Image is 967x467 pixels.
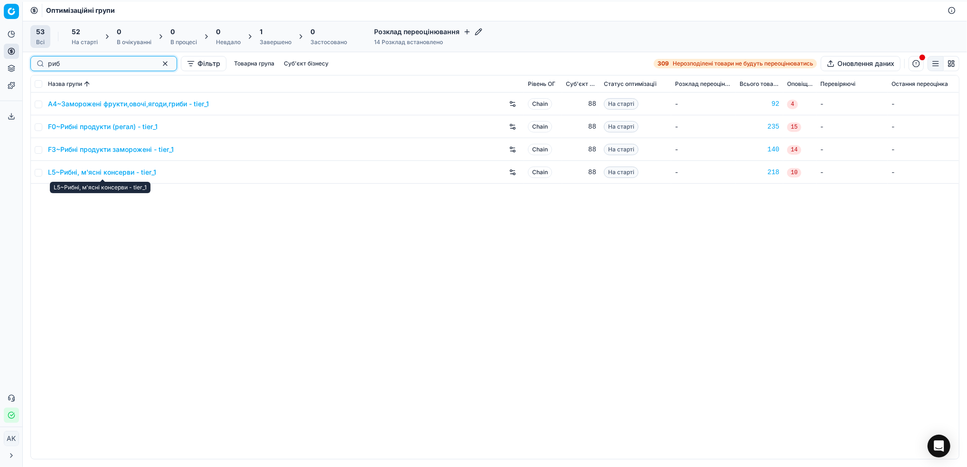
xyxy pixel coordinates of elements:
span: Оптимізаційні групи [46,6,115,15]
div: 88 [566,99,596,109]
span: Chain [528,98,552,110]
td: - [817,115,888,138]
div: 88 [566,168,596,177]
div: Застосовано [310,38,347,46]
span: 14 [787,145,801,155]
input: Пошук [48,59,152,68]
div: L5~Рибні, м'ясні консерви - tier_1 [50,182,150,193]
button: Sorted by Назва групи ascending [82,79,92,89]
div: Open Intercom Messenger [928,435,950,458]
td: - [671,138,736,161]
span: Оповіщення [787,80,813,88]
span: 1 [260,27,263,37]
span: Остання переоцінка [892,80,948,88]
span: Chain [528,121,552,132]
span: На старті [604,167,638,178]
span: На старті [604,144,638,155]
td: - [671,115,736,138]
td: - [817,93,888,115]
span: 0 [216,27,220,37]
a: L5~Рибні, м'ясні консерви - tier_1 [48,168,156,177]
td: - [888,138,959,161]
nav: breadcrumb [46,6,115,15]
div: Завершено [260,38,291,46]
div: Всі [36,38,45,46]
span: Суб'єкт бізнесу [566,80,596,88]
span: AK [4,431,19,446]
div: 88 [566,122,596,131]
span: Перевіряючі [820,80,855,88]
button: AK [4,431,19,446]
td: - [817,138,888,161]
div: Невдало [216,38,241,46]
span: 4 [787,100,798,109]
span: На старті [604,98,638,110]
td: - [888,93,959,115]
span: Chain [528,144,552,155]
span: Нерозподілені товари не будуть переоцінюватись [673,60,813,67]
div: В очікуванні [117,38,151,46]
td: - [671,161,736,184]
a: A4~Заморожені фрукти,овочі,ягоди,гриби - tier_1 [48,99,209,109]
td: - [817,161,888,184]
td: - [888,161,959,184]
button: Товарна група [230,58,278,69]
span: Chain [528,167,552,178]
div: 14 Розклад встановлено [374,38,482,46]
button: Фільтр [181,56,226,71]
span: 10 [787,168,801,177]
h4: Розклад переоцінювання [374,27,482,37]
td: - [671,93,736,115]
a: 92 [740,99,779,109]
span: 0 [117,27,121,37]
span: 53 [36,27,45,37]
span: Всього товарів [740,80,779,88]
span: На старті [604,121,638,132]
div: На старті [72,38,98,46]
span: 15 [787,122,801,132]
a: 218 [740,168,779,177]
div: 88 [566,145,596,154]
span: 0 [310,27,315,37]
a: 235 [740,122,779,131]
span: Розклад переоцінювання [675,80,732,88]
a: 309Нерозподілені товари не будуть переоцінюватись [654,59,817,68]
a: F0~Рибні продукти (регал) - tier_1 [48,122,158,131]
span: Статус оптимізації [604,80,657,88]
td: - [888,115,959,138]
span: 52 [72,27,80,37]
a: F3~Рибні продукти заморожені - tier_1 [48,145,174,154]
span: Назва групи [48,80,82,88]
button: Суб'єкт бізнесу [280,58,332,69]
button: Оновлення даних [821,56,901,71]
span: 0 [170,27,175,37]
span: Рівень OГ [528,80,555,88]
div: В процесі [170,38,197,46]
a: 140 [740,145,779,154]
strong: 309 [657,60,669,67]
